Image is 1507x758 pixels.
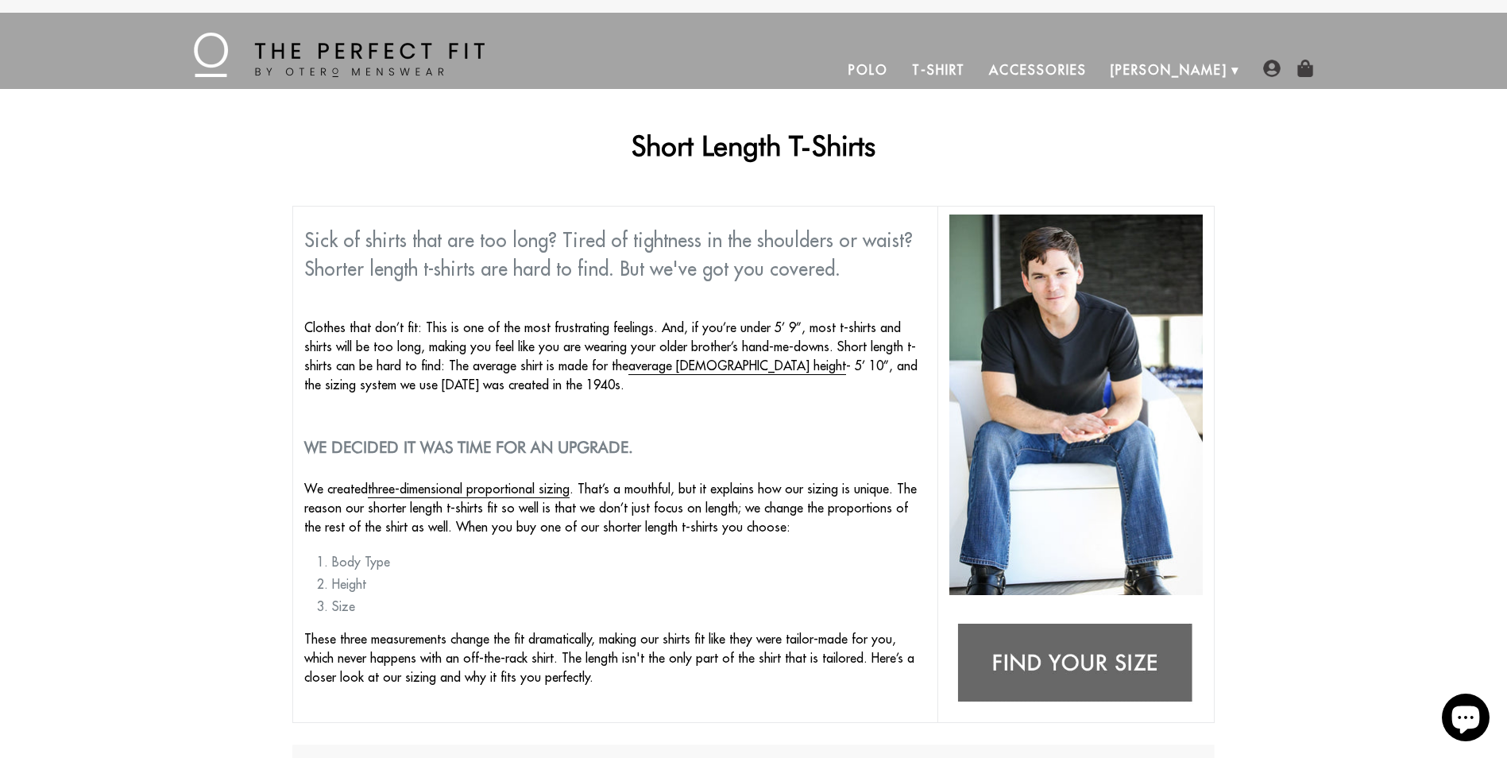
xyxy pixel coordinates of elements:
a: three-dimensional proportional sizing [368,481,570,498]
a: Polo [837,51,900,89]
p: We created . That’s a mouthful, but it explains how our sizing is unique. The reason our shorter ... [304,479,926,536]
img: user-account-icon.png [1263,60,1281,77]
h2: We decided it was time for an upgrade. [304,438,926,457]
img: The Perfect Fit - by Otero Menswear - Logo [194,33,485,77]
inbox-online-store-chat: Shopify online store chat [1437,694,1494,745]
p: These three measurements change the fit dramatically, making our shirts fit like they were tailor... [304,629,926,686]
h1: Short Length T-Shirts [292,129,1215,162]
li: Size [332,597,926,616]
p: Clothes that don’t fit: This is one of the most frustrating feelings. And, if you’re under 5’ 9”,... [304,318,926,394]
img: shorter length t shirts [949,215,1203,595]
a: T-Shirt [900,51,977,89]
img: shopping-bag-icon.png [1296,60,1314,77]
a: [PERSON_NAME] [1099,51,1239,89]
a: Accessories [977,51,1098,89]
li: Height [332,574,926,594]
span: Sick of shirts that are too long? Tired of tightness in the shoulders or waist? Shorter length t-... [304,228,913,280]
li: Body Type [332,552,926,571]
img: Find your size: tshirts for short guys [949,614,1203,714]
a: average [DEMOGRAPHIC_DATA] height [628,358,846,375]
